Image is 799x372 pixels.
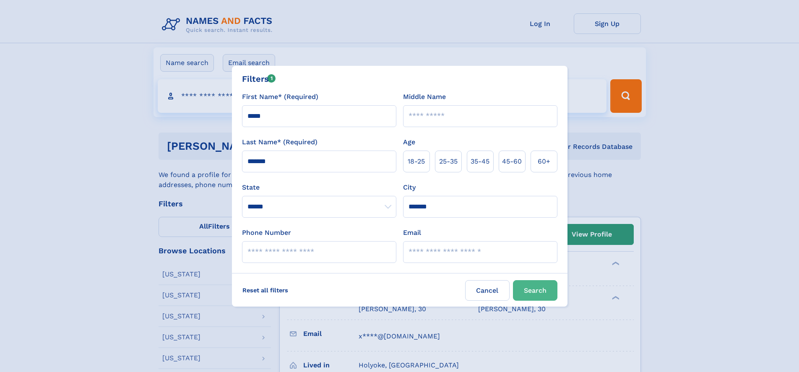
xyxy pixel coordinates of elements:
[403,92,446,102] label: Middle Name
[403,137,415,147] label: Age
[538,156,550,166] span: 60+
[242,182,396,193] label: State
[242,92,318,102] label: First Name* (Required)
[408,156,425,166] span: 18‑25
[465,280,510,301] label: Cancel
[242,137,318,147] label: Last Name* (Required)
[403,228,421,238] label: Email
[237,280,294,300] label: Reset all filters
[513,280,557,301] button: Search
[242,73,276,85] div: Filters
[439,156,458,166] span: 25‑35
[403,182,416,193] label: City
[502,156,522,166] span: 45‑60
[242,228,291,238] label: Phone Number
[471,156,489,166] span: 35‑45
